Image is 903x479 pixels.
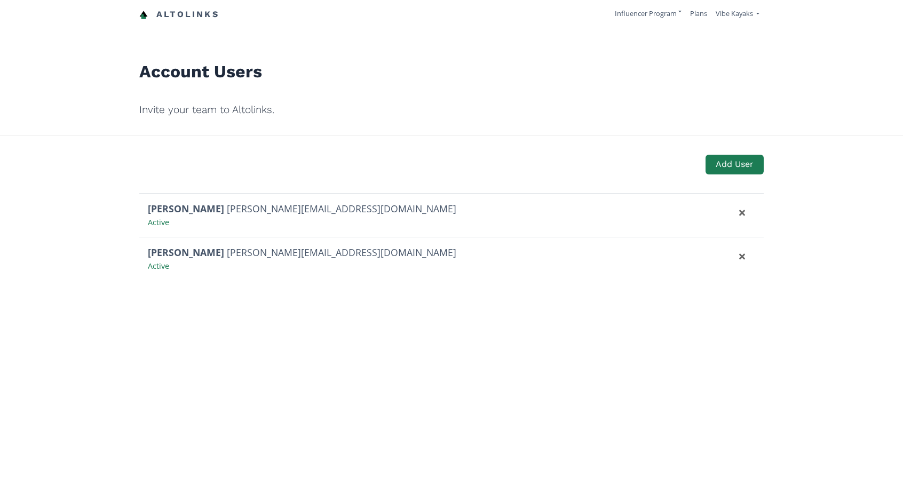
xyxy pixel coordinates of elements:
span: Vibe Kayaks [716,9,753,18]
a: Altolinks [139,6,219,23]
span: Active [148,261,169,271]
a: Plans [690,9,707,18]
a: Vibe Kayaks [716,9,759,21]
div: [PERSON_NAME][EMAIL_ADDRESS][DOMAIN_NAME] [148,202,456,215]
img: favicon-32x32.png [139,11,148,19]
h2: Invite your team to Altolinks. [139,97,764,123]
strong: [PERSON_NAME] [148,202,224,215]
button: Add User [706,155,764,174]
div: [PERSON_NAME][EMAIL_ADDRESS][DOMAIN_NAME] [148,246,456,259]
strong: [PERSON_NAME] [148,246,224,259]
span: Active [148,217,169,227]
h1: Account Users [139,38,764,88]
a: Influencer Program [615,9,682,18]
